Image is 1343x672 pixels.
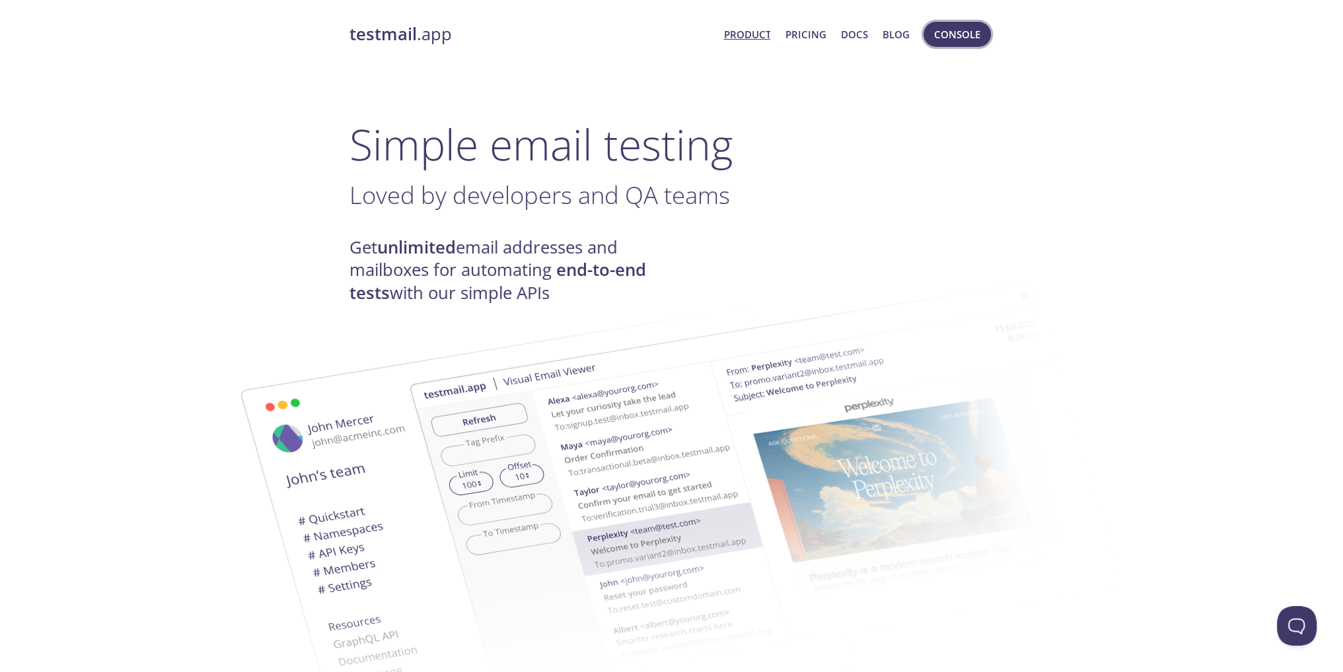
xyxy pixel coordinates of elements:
a: Pricing [785,26,826,43]
h4: Get email addresses and mailboxes for automating with our simple APIs [349,236,672,304]
span: Console [934,26,980,43]
iframe: Help Scout Beacon - Open [1277,606,1317,646]
strong: end-to-end tests [349,258,646,304]
a: Product [723,26,770,43]
a: Docs [841,26,868,43]
strong: testmail [349,22,417,46]
h1: Simple email testing [349,119,994,170]
a: Blog [883,26,910,43]
button: Console [924,22,991,47]
a: testmail.app [349,23,713,46]
span: Loved by developers and QA teams [349,178,730,211]
strong: unlimited [377,236,456,259]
